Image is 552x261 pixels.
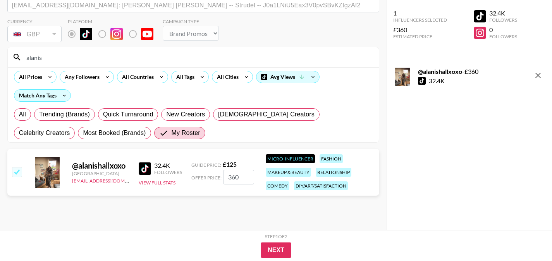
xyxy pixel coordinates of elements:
div: [GEOGRAPHIC_DATA] [72,171,129,176]
div: All Cities [212,71,240,83]
div: Step 1 of 2 [265,234,287,239]
span: Offer Price: [191,175,222,181]
img: YouTube [141,28,153,40]
button: View Full Stats [139,180,175,186]
div: Avg Views [256,71,319,83]
strong: @ alanishallxoxo [418,68,462,75]
span: All [19,110,26,119]
div: Match Any Tags [14,90,71,101]
div: @ alanishallxoxo [72,161,129,171]
div: £360 [393,26,447,34]
span: [DEMOGRAPHIC_DATA] Creators [218,110,315,119]
div: Followers [489,34,517,39]
div: Currency [7,19,62,24]
div: GBP [9,27,60,41]
img: TikTok [139,162,151,175]
input: Search by User Name [22,51,374,63]
div: Any Followers [60,71,101,83]
div: comedy [266,181,289,190]
div: Followers [154,169,182,175]
div: 32.4K [154,162,182,169]
div: Remove selected talent to change your currency [7,24,62,44]
div: Platform [68,19,160,24]
button: Next [261,242,291,258]
div: All Tags [172,71,196,83]
div: 1 [393,9,447,17]
div: All Countries [117,71,155,83]
div: fashion [320,154,343,163]
div: Campaign Type [163,19,219,24]
img: Instagram [110,28,123,40]
span: Trending (Brands) [39,110,90,119]
div: All Prices [14,71,44,83]
div: diy/art/satisfaction [294,181,348,190]
span: My Roster [172,128,200,138]
div: Influencers Selected [393,17,447,23]
strong: £ 125 [223,160,237,168]
div: makeup & beauty [266,168,311,177]
div: Estimated Price [393,34,447,39]
span: Celebrity Creators [19,128,70,138]
img: TikTok [80,28,92,40]
div: - £ 360 [418,68,478,75]
div: relationship [316,168,351,177]
div: Followers [489,17,517,23]
div: Micro-Influencer [266,154,315,163]
div: 32.4K [489,9,517,17]
span: New Creators [166,110,205,119]
div: Remove selected talent to change platforms [68,26,160,42]
div: 32.4K [429,77,445,85]
span: Quick Turnaround [103,110,153,119]
a: [EMAIL_ADDRESS][DOMAIN_NAME] [72,176,150,184]
span: Guide Price: [191,162,221,168]
button: remove [530,68,546,83]
div: 0 [489,26,517,34]
input: 125 [223,170,254,184]
span: Most Booked (Brands) [83,128,146,138]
